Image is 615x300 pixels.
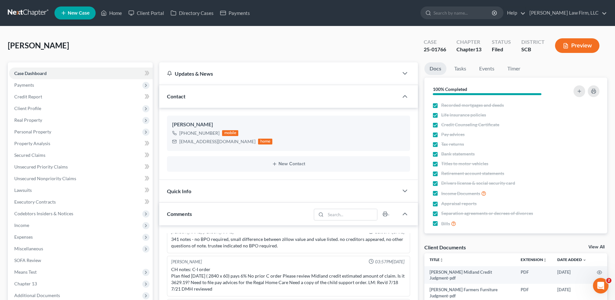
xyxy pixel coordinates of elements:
span: 03:57PM[DATE] [375,259,405,265]
a: Credit Report [9,91,153,103]
div: Status [492,38,511,46]
i: expand_more [583,258,586,262]
span: Retirement account statements [441,170,504,177]
a: Events [474,62,500,75]
span: Secured Claims [14,152,45,158]
span: Expenses [14,234,33,240]
div: mobile [222,130,238,136]
div: Case [424,38,446,46]
span: Pay advices [441,131,465,138]
input: Search... [325,209,377,220]
span: Titles to motor vehicles [441,160,488,167]
a: Docs [424,62,446,75]
a: Property Analysis [9,138,153,149]
span: Case Dashboard [14,70,47,76]
strong: 100% Completed [433,86,467,92]
button: New Contact [172,161,405,167]
div: Chapter [456,38,481,46]
span: Miscellaneous [14,246,43,251]
span: Credit Counseling Certificate [441,121,499,128]
div: Chapter [456,46,481,53]
span: [PERSON_NAME] [8,41,69,50]
a: View All [588,245,605,249]
div: SCB [521,46,545,53]
span: Chapter 13 [14,281,37,286]
span: Drivers license & social security card [441,180,515,186]
i: unfold_more [440,258,444,262]
a: Help [504,7,526,19]
div: District [521,38,545,46]
span: Income [14,222,29,228]
a: Date Added expand_more [557,257,586,262]
span: Additional Documents [14,293,60,298]
td: [DATE] [552,266,592,284]
a: Directory Cases [167,7,217,19]
button: Preview [555,38,599,53]
span: Executory Contracts [14,199,56,205]
td: [PERSON_NAME] Midland Credit Judgment-pdf [424,266,515,284]
span: Property Analysis [14,141,50,146]
div: CH notes: C-I order Plan filed [DATE] ( 2840 x 60) pays 6% No prior C order Please review Midland... [171,266,406,292]
a: Case Dashboard [9,68,153,79]
span: Unsecured Priority Claims [14,164,68,169]
span: Unsecured Nonpriority Claims [14,176,76,181]
a: Unsecured Priority Claims [9,161,153,173]
div: [PERSON_NAME] [171,259,202,265]
span: Comments [167,211,192,217]
div: [PHONE_NUMBER] [179,130,219,136]
span: Bank statements [441,151,475,157]
a: Home [98,7,125,19]
i: unfold_more [543,258,547,262]
iframe: Intercom live chat [593,278,609,294]
div: Updates & News [167,70,391,77]
span: Income Documents [441,190,480,197]
span: New Case [68,11,89,16]
span: Quick Info [167,188,191,194]
span: Payments [14,82,34,88]
a: Tasks [449,62,471,75]
span: Client Profile [14,106,41,111]
span: Means Test [14,269,37,275]
a: Secured Claims [9,149,153,161]
span: 13 [476,46,481,52]
a: Payments [217,7,253,19]
span: Lawsuits [14,187,32,193]
div: [PERSON_NAME] [172,121,405,129]
span: Real Property [14,117,42,123]
span: Life insurance policies [441,112,486,118]
span: Contact [167,93,185,99]
input: Search by name... [433,7,493,19]
a: [PERSON_NAME] Law Firm, LLC [526,7,607,19]
div: 25-01766 [424,46,446,53]
span: Separation agreements or decrees of divorces [441,210,533,217]
div: Filed [492,46,511,53]
div: Client Documents [424,244,466,251]
a: SOFA Review [9,255,153,266]
span: Personal Property [14,129,51,134]
span: Tax returns [441,141,464,147]
a: Lawsuits [9,184,153,196]
a: Executory Contracts [9,196,153,208]
span: Appraisal reports [441,200,477,207]
td: PDF [515,266,552,284]
div: home [258,139,272,144]
span: Credit Report [14,94,42,99]
span: 2 [606,278,611,283]
a: Titleunfold_more [430,257,444,262]
a: Client Portal [125,7,167,19]
div: [EMAIL_ADDRESS][DOMAIN_NAME] [179,138,255,145]
a: Timer [502,62,526,75]
span: Codebtors Insiders & Notices [14,211,73,216]
span: Recorded mortgages and deeds [441,102,504,108]
div: 341 notes - no BPO required, small difference between zillow value and value listed. no creditors... [171,236,406,249]
span: Bills [441,220,450,227]
a: Extensionunfold_more [521,257,547,262]
a: Unsecured Nonpriority Claims [9,173,153,184]
span: SOFA Review [14,257,41,263]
